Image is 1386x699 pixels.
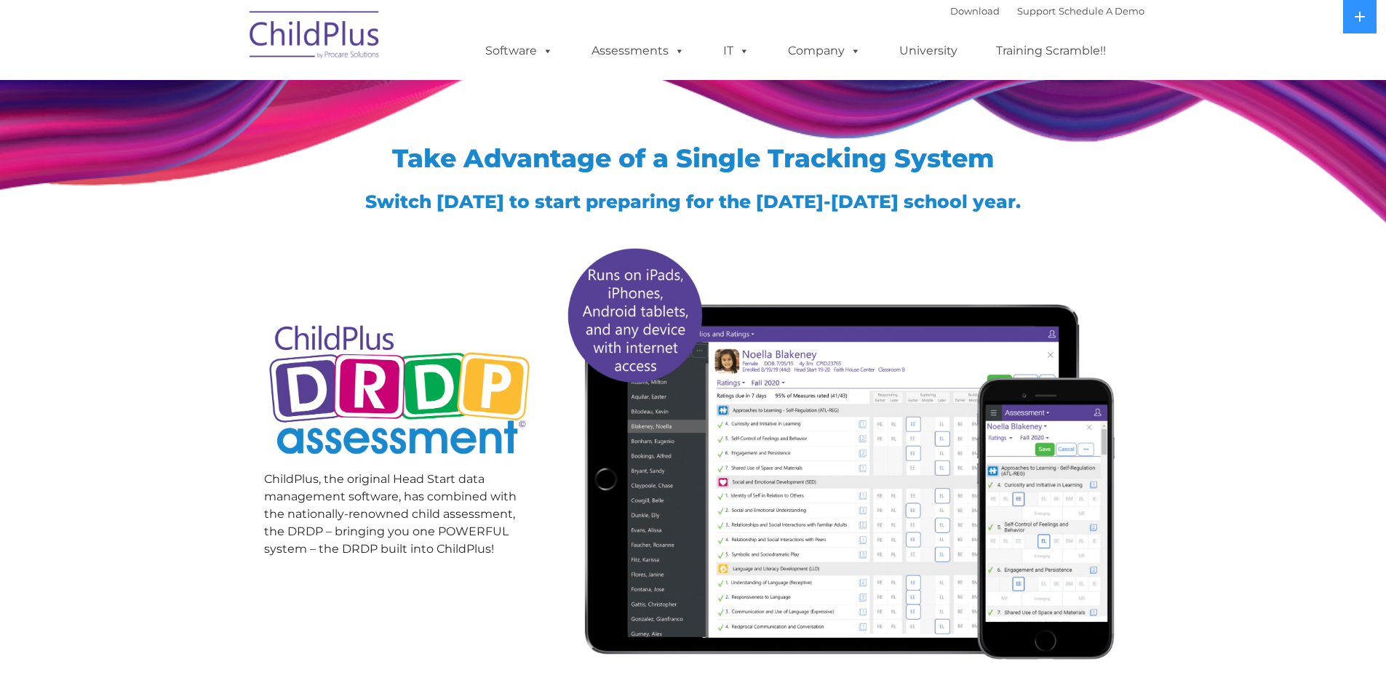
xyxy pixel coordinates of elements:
[1059,5,1144,17] a: Schedule A Demo
[264,309,535,474] img: Copyright - DRDP Logo
[557,236,1123,669] img: All-devices
[471,36,567,65] a: Software
[577,36,699,65] a: Assessments
[709,36,764,65] a: IT
[773,36,875,65] a: Company
[885,36,972,65] a: University
[242,1,388,73] img: ChildPlus by Procare Solutions
[392,143,995,174] span: Take Advantage of a Single Tracking System
[1017,5,1056,17] a: Support
[950,5,1144,17] font: |
[950,5,1000,17] a: Download
[981,36,1120,65] a: Training Scramble!!
[365,191,1021,212] span: Switch [DATE] to start preparing for the [DATE]-[DATE] school year.
[264,472,517,556] span: ChildPlus, the original Head Start data management software, has combined with the nationally-ren...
